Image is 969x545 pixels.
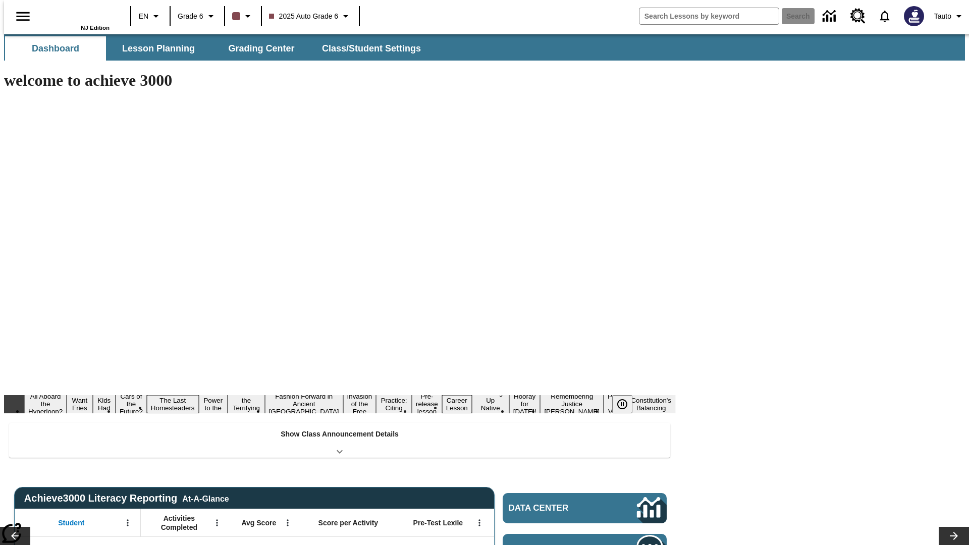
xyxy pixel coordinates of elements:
div: Show Class Announcement Details [9,423,670,458]
button: Slide 13 Cooking Up Native Traditions [472,388,509,421]
button: Grade: Grade 6, Select a grade [174,7,221,25]
button: Slide 9 The Invasion of the Free CD [343,384,376,424]
a: Home [44,5,110,25]
span: Lesson Planning [122,43,195,54]
h1: welcome to achieve 3000 [4,71,675,90]
button: Slide 14 Hooray for Constitution Day! [509,391,541,417]
button: Slide 2 Do You Want Fries With That? [67,380,92,428]
button: Slide 16 Point of View [604,391,627,417]
span: NJ Edition [81,25,110,31]
a: Notifications [872,3,898,29]
button: Slide 7 Attack of the Terrifying Tomatoes [228,388,265,421]
button: Class color is dark brown. Change class color [228,7,258,25]
button: Open Menu [280,515,295,530]
button: Lesson Planning [108,36,209,61]
img: Avatar [904,6,924,26]
button: Slide 5 The Last Homesteaders [147,395,199,413]
button: Profile/Settings [930,7,969,25]
div: SubNavbar [4,36,430,61]
div: Pause [612,395,642,413]
span: Avg Score [241,518,276,527]
a: Resource Center, Will open in new tab [844,3,872,30]
button: Slide 10 Mixed Practice: Citing Evidence [376,388,412,421]
button: Select a new avatar [898,3,930,29]
button: Slide 12 Career Lesson [442,395,472,413]
button: Language: EN, Select a language [134,7,167,25]
button: Open Menu [472,515,487,530]
span: Achieve3000 Literacy Reporting [24,493,229,504]
button: Slide 1 All Aboard the Hyperloop? [24,391,67,417]
button: Slide 4 Cars of the Future? [116,391,147,417]
div: Home [44,4,110,31]
span: EN [139,11,148,22]
div: At-A-Glance [182,493,229,504]
input: search field [639,8,779,24]
button: Open side menu [8,2,38,31]
button: Slide 17 The Constitution's Balancing Act [627,388,675,421]
button: Lesson carousel, Next [939,527,969,545]
button: Slide 6 Solar Power to the People [199,388,228,421]
span: Dashboard [32,43,79,54]
button: Dashboard [5,36,106,61]
button: Pause [612,395,632,413]
span: Data Center [509,503,603,513]
button: Class/Student Settings [314,36,429,61]
button: Slide 15 Remembering Justice O'Connor [540,391,604,417]
span: 2025 Auto Grade 6 [269,11,339,22]
div: SubNavbar [4,34,965,61]
button: Slide 8 Fashion Forward in Ancient Rome [265,391,343,417]
span: Class/Student Settings [322,43,421,54]
button: Slide 3 Dirty Jobs Kids Had To Do [93,380,116,428]
span: Grade 6 [178,11,203,22]
span: Pre-Test Lexile [413,518,463,527]
button: Open Menu [209,515,225,530]
span: Activities Completed [146,514,212,532]
a: Data Center [503,493,667,523]
button: Grading Center [211,36,312,61]
span: Student [58,518,84,527]
a: Data Center [817,3,844,30]
p: Show Class Announcement Details [281,429,399,440]
button: Slide 11 Pre-release lesson [412,391,442,417]
button: Open Menu [120,515,135,530]
span: Tauto [934,11,951,22]
button: Class: 2025 Auto Grade 6, Select your class [265,7,356,25]
span: Score per Activity [318,518,379,527]
span: Grading Center [228,43,294,54]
